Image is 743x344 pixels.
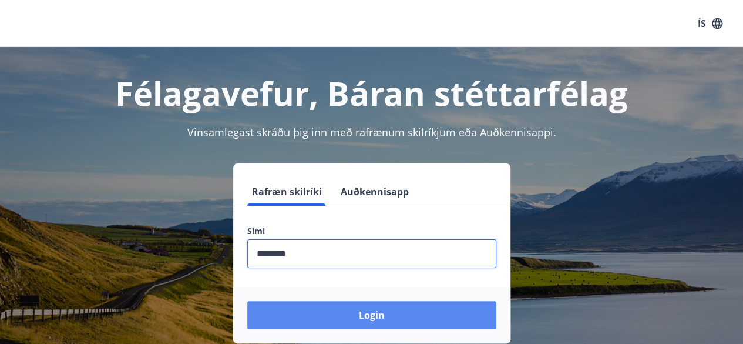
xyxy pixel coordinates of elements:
[187,125,556,139] span: Vinsamlegast skráðu þig inn með rafrænum skilríkjum eða Auðkennisappi.
[247,178,327,206] button: Rafræn skilríki
[247,225,496,237] label: Sími
[336,178,413,206] button: Auðkennisapp
[14,71,729,115] h1: Félagavefur, Báran stéttarfélag
[247,301,496,329] button: Login
[691,13,729,34] button: ÍS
